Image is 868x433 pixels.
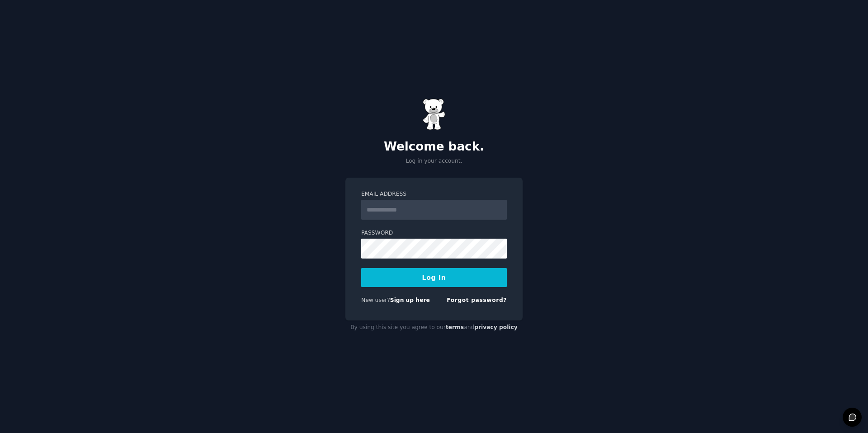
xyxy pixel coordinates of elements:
a: Sign up here [390,297,430,303]
button: Log In [361,268,507,287]
a: Forgot password? [447,297,507,303]
div: By using this site you agree to our and [345,320,523,335]
h2: Welcome back. [345,140,523,154]
label: Password [361,229,507,237]
label: Email Address [361,190,507,198]
span: New user? [361,297,390,303]
img: Gummy Bear [423,99,445,130]
a: privacy policy [474,324,518,330]
p: Log in your account. [345,157,523,165]
a: terms [446,324,464,330]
